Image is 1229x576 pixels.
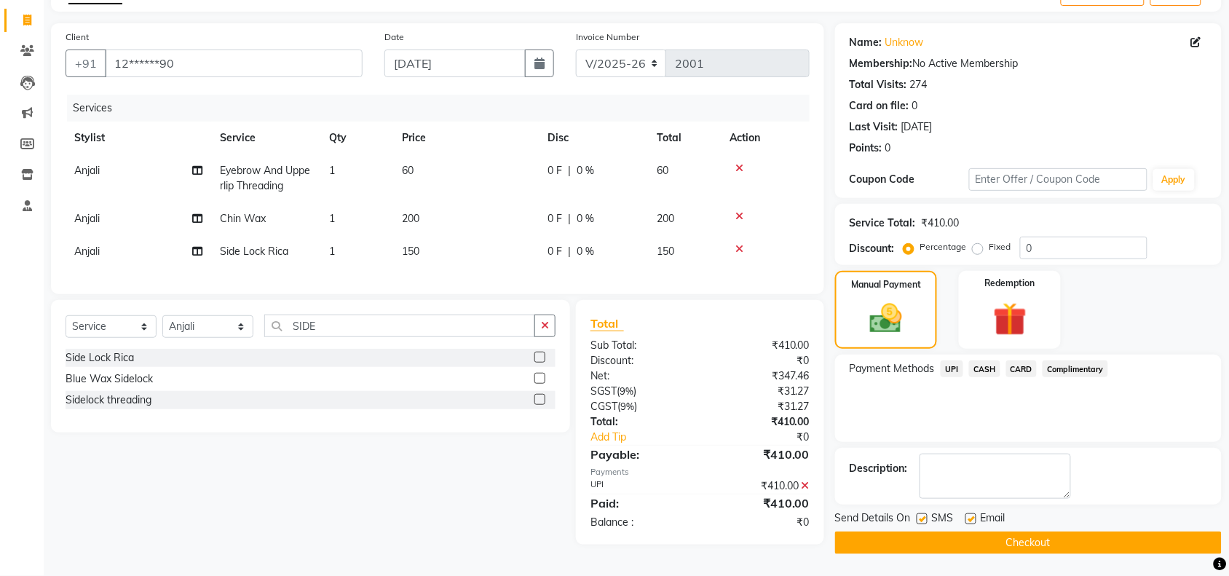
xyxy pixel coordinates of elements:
div: Balance : [580,515,700,530]
div: Blue Wax Sidelock [66,371,153,387]
th: Price [393,122,539,154]
span: 0 F [548,244,562,259]
div: Sidelock threading [66,392,151,408]
div: Points: [850,141,882,156]
div: UPI [580,478,700,494]
button: Checkout [835,532,1222,554]
span: Side Lock Rica [220,245,288,258]
a: Add Tip [580,430,720,445]
div: Last Visit: [850,119,898,135]
span: Email [981,510,1005,529]
div: Description: [850,461,908,476]
div: Service Total: [850,216,916,231]
div: ₹0 [700,353,821,368]
div: 0 [885,141,891,156]
div: Name: [850,35,882,50]
div: Discount: [850,241,895,256]
div: Payments [590,466,810,478]
div: ₹410.00 [922,216,960,231]
span: CGST [590,400,617,413]
div: ₹410.00 [700,494,821,512]
span: 200 [402,212,419,225]
span: 60 [402,164,414,177]
div: Payable: [580,446,700,463]
span: Send Details On [835,510,911,529]
span: Payment Methods [850,361,935,376]
label: Invoice Number [576,31,639,44]
label: Manual Payment [851,278,921,291]
th: Total [648,122,721,154]
span: 0 F [548,211,562,226]
div: Membership: [850,56,913,71]
span: 9% [620,401,634,412]
div: Net: [580,368,700,384]
input: Enter Offer / Coupon Code [969,168,1147,191]
div: ₹0 [700,515,821,530]
label: Percentage [920,240,967,253]
div: ₹31.27 [700,384,821,399]
span: Anjali [74,164,100,177]
span: 0 % [577,211,594,226]
span: CARD [1006,360,1038,377]
span: 150 [657,245,674,258]
button: +91 [66,50,106,77]
th: Stylist [66,122,211,154]
div: ₹0 [720,430,821,445]
span: 150 [402,245,419,258]
div: ₹31.27 [700,399,821,414]
span: Eyebrow And Upperlip Threading [220,164,310,192]
div: 274 [910,77,928,92]
div: ( ) [580,399,700,414]
span: 0 % [577,244,594,259]
div: Card on file: [850,98,909,114]
label: Fixed [989,240,1011,253]
span: UPI [941,360,963,377]
th: Service [211,122,320,154]
div: Total: [580,414,700,430]
th: Qty [320,122,393,154]
div: Total Visits: [850,77,907,92]
span: Total [590,316,624,331]
div: ₹410.00 [700,446,821,463]
div: No Active Membership [850,56,1207,71]
div: ₹410.00 [700,414,821,430]
span: | [568,163,571,178]
span: 1 [329,164,335,177]
span: 1 [329,212,335,225]
span: Chin Wax [220,212,266,225]
span: Anjali [74,212,100,225]
div: Paid: [580,494,700,512]
span: SGST [590,384,617,398]
div: ₹410.00 [700,478,821,494]
img: _gift.svg [983,299,1038,340]
span: SMS [932,510,954,529]
span: Anjali [74,245,100,258]
div: Coupon Code [850,172,969,187]
div: [DATE] [901,119,933,135]
span: Complimentary [1043,360,1108,377]
label: Date [384,31,404,44]
th: Action [721,122,810,154]
label: Redemption [985,277,1035,290]
div: ( ) [580,384,700,399]
span: 1 [329,245,335,258]
div: Services [67,95,821,122]
input: Search or Scan [264,315,535,337]
span: | [568,244,571,259]
span: 200 [657,212,674,225]
div: ₹410.00 [700,338,821,353]
div: 0 [912,98,918,114]
button: Apply [1153,169,1195,191]
span: CASH [969,360,1000,377]
a: Unknow [885,35,924,50]
div: ₹347.46 [700,368,821,384]
label: Client [66,31,89,44]
span: 0 F [548,163,562,178]
span: | [568,211,571,226]
input: Search by Name/Mobile/Email/Code [105,50,363,77]
span: 9% [620,385,633,397]
div: Side Lock Rica [66,350,134,366]
span: 60 [657,164,668,177]
span: 0 % [577,163,594,178]
th: Disc [539,122,648,154]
